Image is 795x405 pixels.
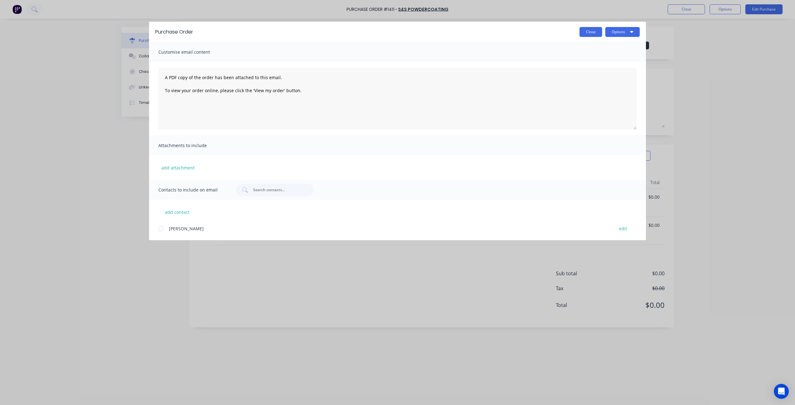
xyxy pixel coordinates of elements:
[615,224,631,232] button: edit
[155,28,193,36] div: Purchase Order
[169,225,204,232] span: [PERSON_NAME]
[252,187,304,193] input: Search contacts...
[158,48,227,56] span: Customise email content
[579,27,602,37] button: Close
[774,384,789,399] div: Open Intercom Messenger
[605,27,640,37] button: Options
[158,68,637,130] textarea: A PDF copy of the order has been attached to this email. To view your order online, please click ...
[158,163,198,172] button: add attachment
[158,141,227,150] span: Attachments to include
[158,186,227,194] span: Contacts to include on email
[158,207,196,217] button: add contact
